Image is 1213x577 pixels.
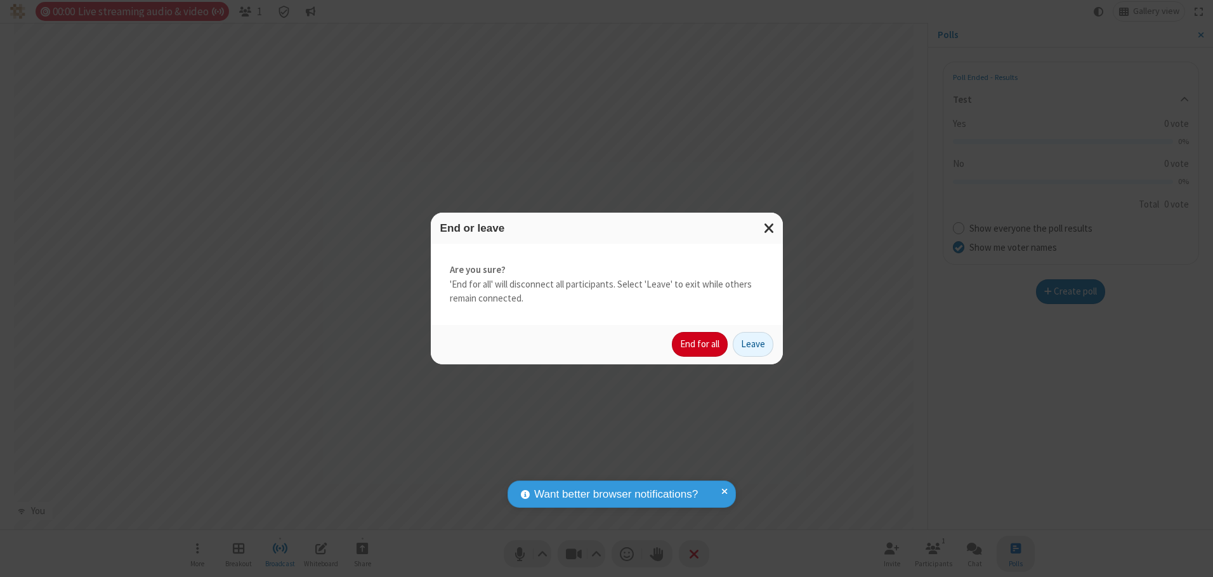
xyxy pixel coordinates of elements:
span: Want better browser notifications? [534,486,698,503]
button: End for all [672,332,728,357]
button: Leave [733,332,773,357]
strong: Are you sure? [450,263,764,277]
button: Close modal [756,213,783,244]
h3: End or leave [440,222,773,234]
div: 'End for all' will disconnect all participants. Select 'Leave' to exit while others remain connec... [431,244,783,325]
